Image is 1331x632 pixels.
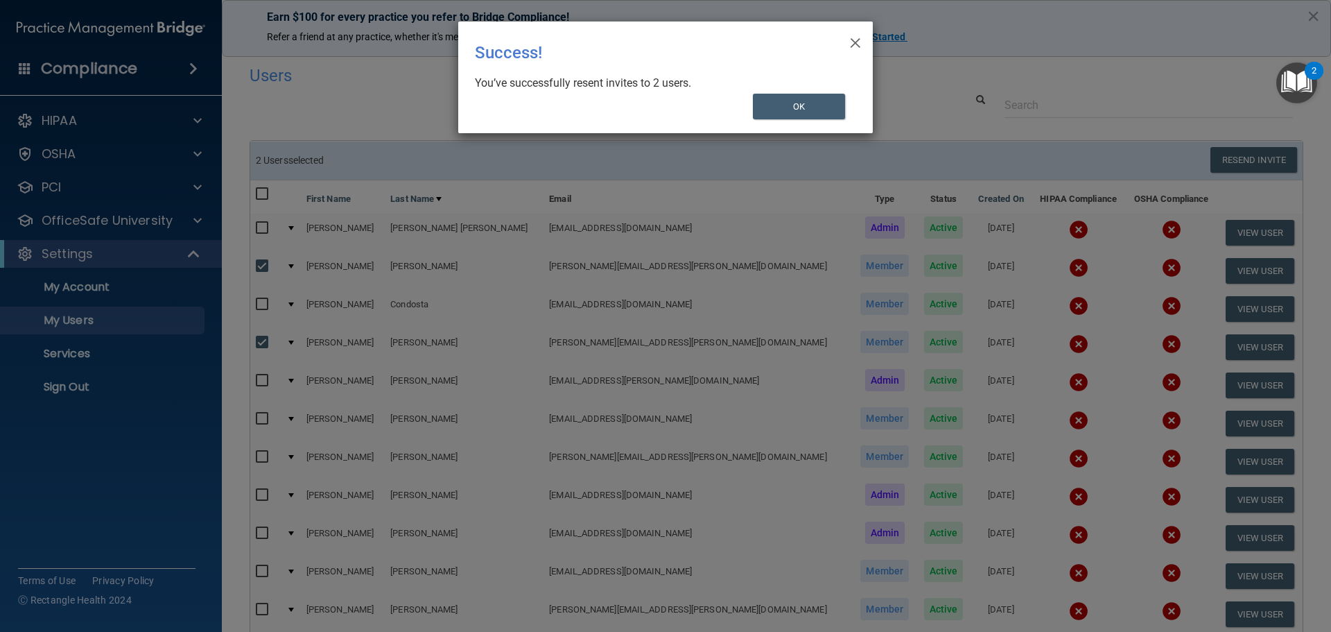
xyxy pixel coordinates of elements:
button: OK [753,94,846,119]
div: You’ve successfully resent invites to 2 users. [475,76,845,91]
button: Open Resource Center, 2 new notifications [1276,62,1317,103]
div: Success! [475,33,799,73]
span: × [849,27,862,55]
div: 2 [1312,71,1316,89]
